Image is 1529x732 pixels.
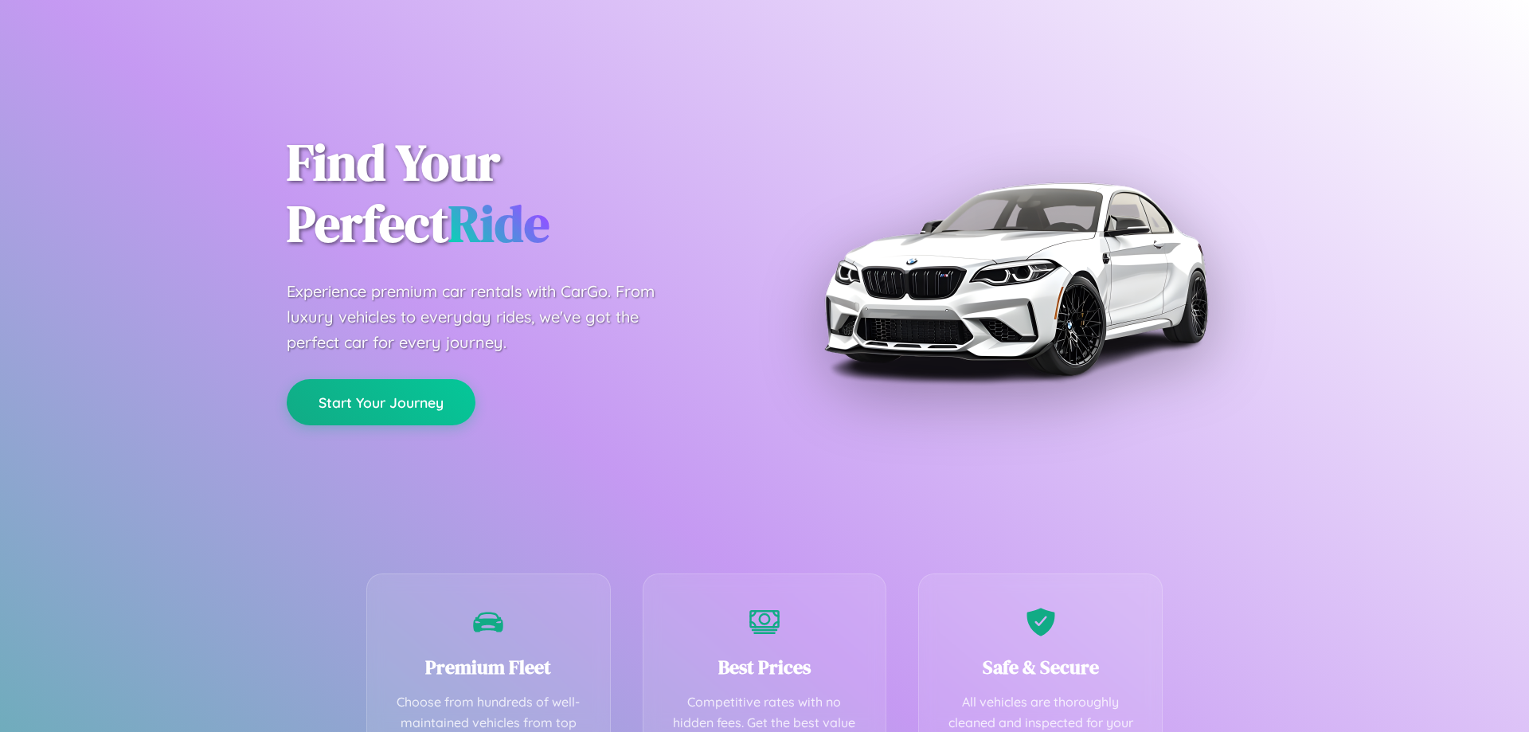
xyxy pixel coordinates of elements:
[943,654,1138,680] h3: Safe & Secure
[448,189,549,258] span: Ride
[667,654,862,680] h3: Best Prices
[391,654,586,680] h3: Premium Fleet
[287,279,685,355] p: Experience premium car rentals with CarGo. From luxury vehicles to everyday rides, we've got the ...
[816,80,1214,478] img: Premium BMW car rental vehicle
[287,379,475,425] button: Start Your Journey
[287,132,741,255] h1: Find Your Perfect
